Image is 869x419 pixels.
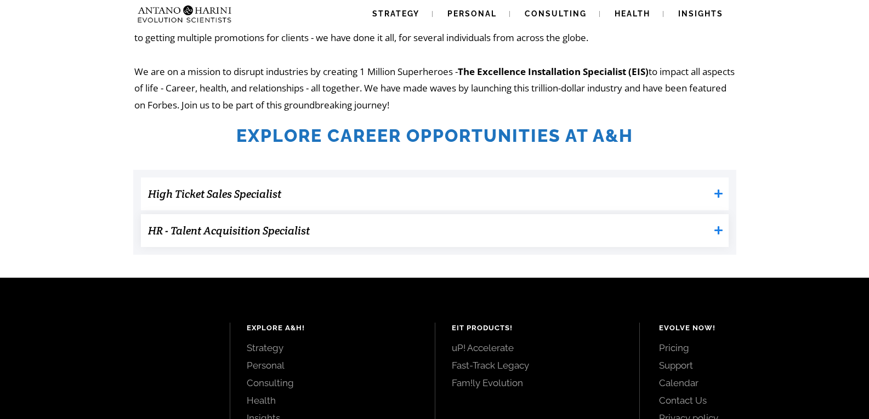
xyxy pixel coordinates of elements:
[659,377,844,389] a: Calendar
[148,183,709,205] h3: High Ticket Sales Specialist
[134,125,735,146] h2: Explore Career Opportunities at A&H
[372,9,419,18] span: Strategy
[678,9,723,18] span: Insights
[458,65,649,78] strong: The Excellence Installation Specialist (EIS)
[659,394,844,406] a: Contact Us
[525,9,587,18] span: Consulting
[452,323,623,334] h4: EIT Products!
[659,359,844,371] a: Support
[247,359,418,371] a: Personal
[447,9,497,18] span: Personal
[452,377,623,389] a: Fam!ly Evolution
[659,323,844,334] h4: Evolve Now!
[247,323,418,334] h4: Explore A&H!
[452,342,623,354] a: uP! Accelerate
[148,220,709,242] h3: HR - Talent Acquisition Specialist
[659,342,844,354] a: Pricing
[615,9,650,18] span: Health
[247,342,418,354] a: Strategy
[452,359,623,371] a: Fast-Track Legacy
[247,394,418,406] a: Health
[247,377,418,389] a: Consulting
